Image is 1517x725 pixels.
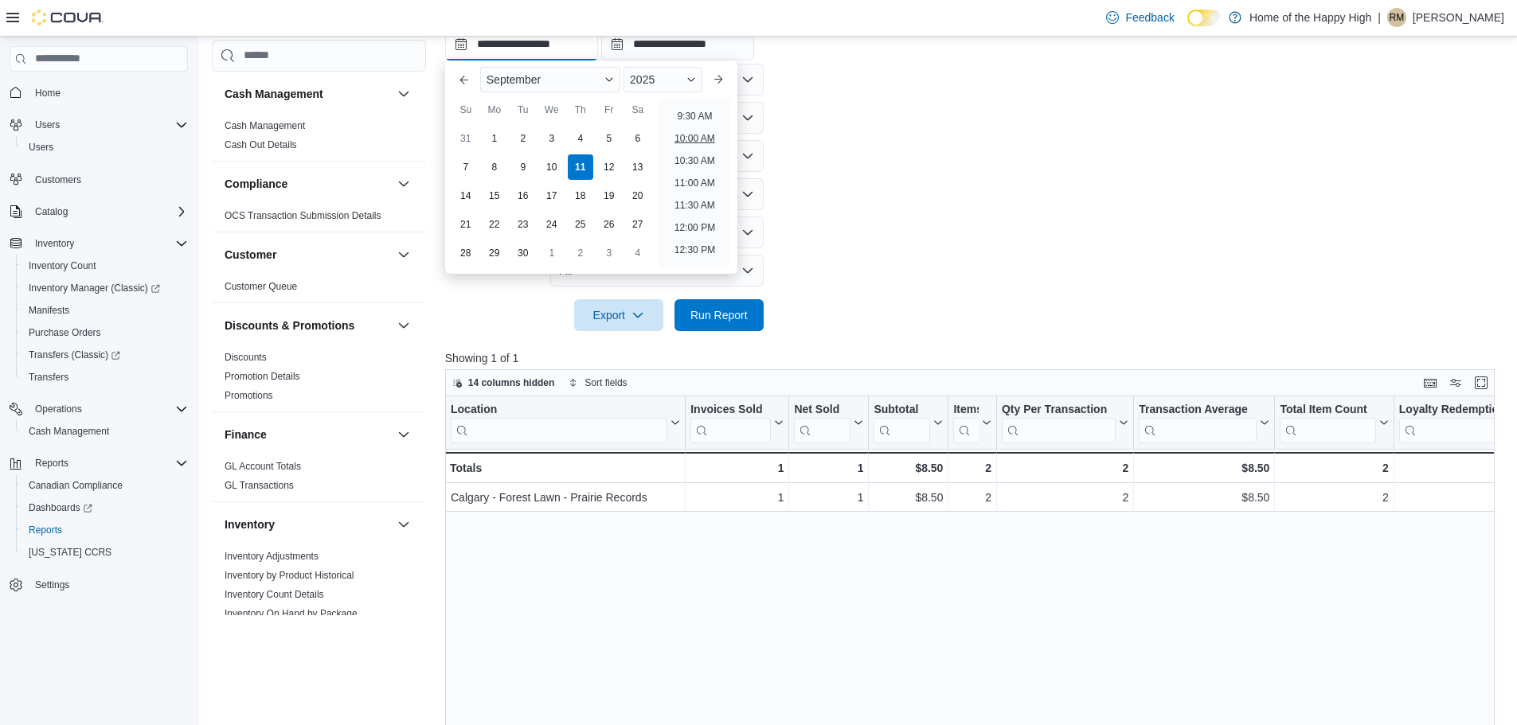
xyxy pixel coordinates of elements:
span: Transfers (Classic) [22,345,188,364]
input: Press the down key to enter a popover containing a calendar. Press the escape key to close the po... [445,29,598,60]
button: Operations [29,400,88,419]
button: Inventory [394,515,413,534]
span: September [487,73,541,86]
button: Cash Management [16,420,194,442]
div: Subtotal [874,402,930,442]
div: day-21 [453,212,479,237]
input: Press the down key to open a popover containing a calendar. [601,29,754,60]
button: Export [574,299,663,331]
div: day-7 [453,154,479,180]
span: Customers [35,173,81,186]
div: $8.50 [1139,488,1269,507]
div: Net Sold [794,402,850,417]
ul: Time [659,99,731,267]
span: Export [584,299,654,331]
img: Cova [32,10,104,25]
span: Inventory On Hand by Package [225,607,358,620]
span: Home [35,87,61,99]
div: Rebecca MacNeill [1387,8,1406,27]
span: Inventory Count [29,259,96,272]
span: Inventory Count [22,256,188,275]
a: Purchase Orders [22,323,108,342]
span: Dark Mode [1187,26,1188,27]
span: [US_STATE] CCRS [29,546,111,559]
button: Inventory [3,232,194,255]
button: Customer [225,247,391,263]
span: RM [1390,8,1405,27]
span: Inventory Count Details [225,588,324,601]
a: Customer Queue [225,281,297,292]
div: day-27 [625,212,651,237]
input: Dark Mode [1187,10,1221,26]
button: Open list of options [741,73,754,86]
a: Cash Management [22,422,115,441]
a: Settings [29,575,76,594]
span: Feedback [1125,10,1174,25]
a: Cash Out Details [225,139,297,150]
button: Subtotal [874,402,943,442]
button: Operations [3,398,194,420]
span: Canadian Compliance [22,476,188,495]
span: Operations [29,400,188,419]
p: Showing 1 of 1 [445,350,1506,366]
div: day-2 [568,240,593,266]
div: Total Item Count [1280,402,1375,442]
a: Home [29,84,67,103]
div: Transaction Average [1139,402,1257,442]
h3: Discounts & Promotions [225,318,354,333]
div: Totals [450,458,680,477]
div: 2 [1280,458,1388,477]
li: 11:00 AM [668,173,721,193]
span: Catalog [35,205,68,218]
div: day-5 [596,126,622,151]
a: Customers [29,170,88,189]
nav: Complex example [10,75,188,638]
div: day-18 [568,183,593,209]
div: day-15 [482,183,507,209]
a: Transfers [22,368,75,387]
div: day-1 [482,126,507,151]
div: Th [568,97,593,123]
div: day-6 [625,126,651,151]
span: Cash Management [29,425,109,438]
button: Transaction Average [1139,402,1269,442]
a: Inventory Count [22,256,103,275]
span: Settings [29,575,188,594]
div: day-11 [568,154,593,180]
button: Previous Month [452,67,477,92]
div: day-2 [510,126,536,151]
a: [US_STATE] CCRS [22,543,118,562]
span: Home [29,83,188,103]
a: Inventory Adjustments [225,551,319,562]
button: [US_STATE] CCRS [16,541,194,563]
div: $8.50 [874,458,943,477]
span: 14 columns hidden [468,376,555,389]
a: Users [22,138,60,157]
div: day-10 [539,154,565,180]
button: Cash Management [225,86,391,102]
div: day-16 [510,183,536,209]
span: Washington CCRS [22,543,188,562]
span: OCS Transaction Submission Details [225,209,381,222]
div: day-17 [539,183,565,209]
button: Users [3,114,194,136]
li: 12:00 PM [668,218,721,237]
span: Run Report [690,307,748,323]
div: Button. Open the year selector. 2025 is currently selected. [624,67,702,92]
span: Reports [29,524,62,536]
span: Operations [35,403,82,415]
span: Transfers [29,371,68,384]
div: day-26 [596,212,622,237]
button: Purchase Orders [16,322,194,344]
span: Customers [29,170,188,189]
li: 9:30 AM [671,107,718,126]
div: Su [453,97,479,123]
span: GL Account Totals [225,460,301,473]
button: Sort fields [562,373,633,392]
div: Mo [482,97,507,123]
div: Subtotal [874,402,930,417]
a: Discounts [225,352,267,363]
button: Settings [3,573,194,596]
div: Discounts & Promotions [212,348,426,411]
span: Users [29,115,188,134]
